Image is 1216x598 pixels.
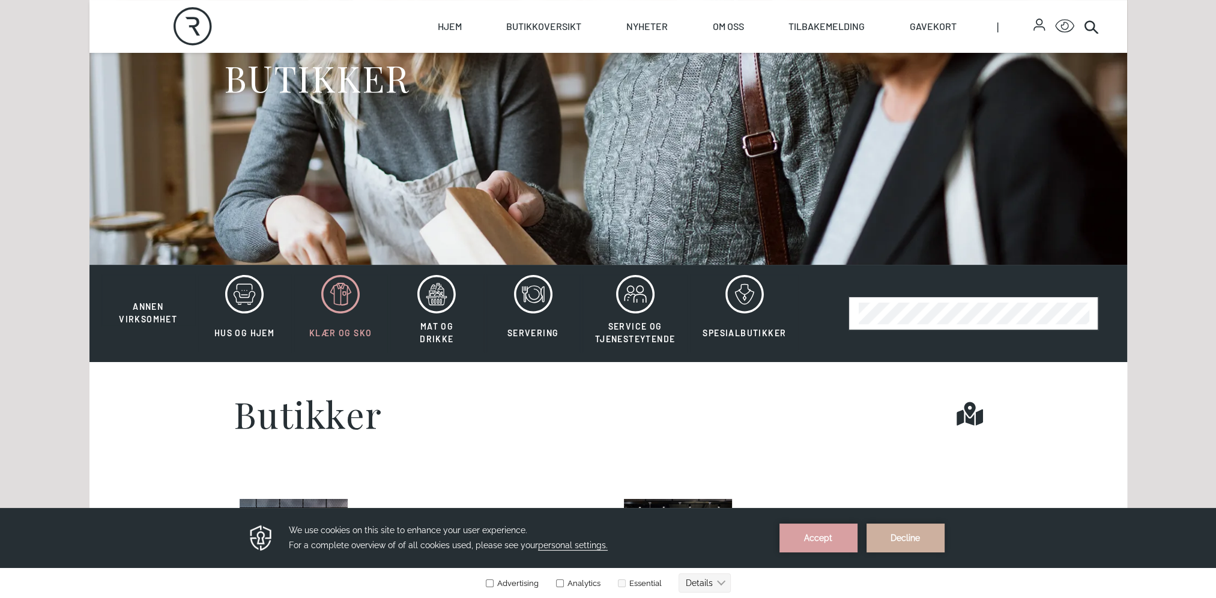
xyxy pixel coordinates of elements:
span: Hus og hjem [214,328,274,338]
h1: Butikker [234,396,383,432]
span: Mat og drikke [420,321,453,344]
input: Essential [618,71,626,79]
button: Servering [486,274,580,352]
span: Spesialbutikker [703,328,786,338]
button: Service og tjenesteytende [582,274,688,352]
h1: BUTIKKER [224,55,410,100]
button: Spesialbutikker [690,274,799,352]
button: Hus og hjem [198,274,291,352]
label: Analytics [554,71,600,80]
button: Mat og drikke [390,274,483,352]
button: Annen virksomhet [101,274,195,326]
label: Essential [616,71,662,80]
button: Open Accessibility Menu [1055,17,1074,36]
button: Klær og sko [294,274,387,352]
button: Decline [867,16,945,44]
span: Servering [507,328,559,338]
input: Advertising [486,71,494,79]
label: Advertising [485,71,539,80]
span: Annen virksomhet [119,301,177,324]
img: Privacy reminder [248,16,274,44]
h3: We use cookies on this site to enhance your user experience. For a complete overview of of all co... [289,15,764,45]
input: Analytics [556,71,564,79]
text: Details [686,70,713,80]
span: Service og tjenesteytende [595,321,676,344]
button: Details [679,65,731,85]
span: Klær og sko [309,328,372,338]
button: Accept [779,16,858,44]
span: personal settings. [538,32,608,43]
